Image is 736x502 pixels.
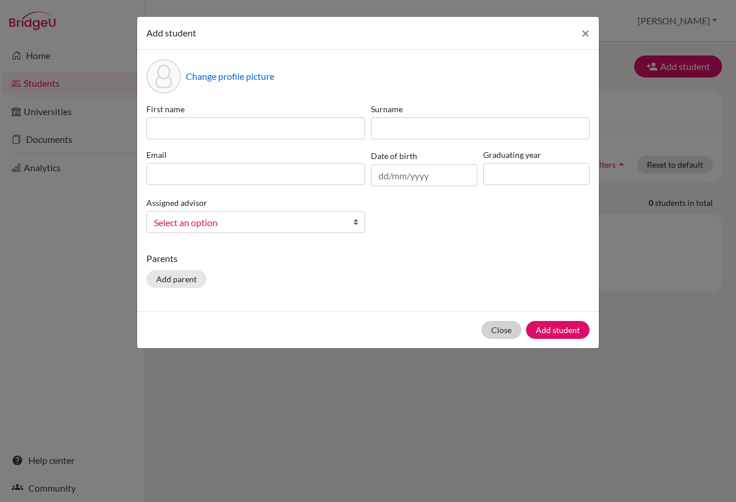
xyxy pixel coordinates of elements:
[146,103,365,115] label: First name
[146,149,365,161] label: Email
[146,27,196,38] span: Add student
[146,252,590,265] p: Parents
[582,24,590,41] span: ×
[371,164,477,186] input: dd/mm/yyyy
[483,149,590,161] label: Graduating year
[481,321,521,339] button: Close
[371,150,417,162] label: Date of birth
[526,321,590,339] button: Add student
[154,215,343,230] span: Select an option
[146,270,207,288] button: Add parent
[572,17,599,49] button: Close
[146,197,207,209] label: Assigned advisor
[371,103,590,115] label: Surname
[146,59,181,94] div: Profile picture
